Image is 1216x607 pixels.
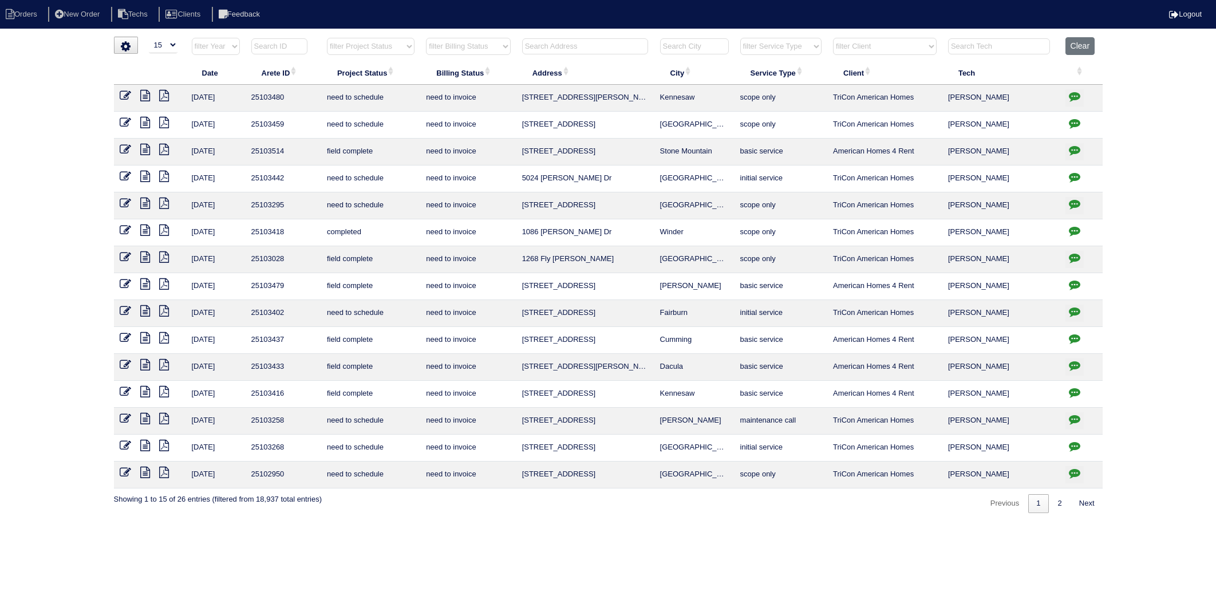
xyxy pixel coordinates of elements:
td: [GEOGRAPHIC_DATA] [654,165,735,192]
td: need to schedule [321,408,420,435]
td: [PERSON_NAME] [942,246,1060,273]
th: City: activate to sort column ascending [654,61,735,85]
td: [GEOGRAPHIC_DATA] [654,112,735,139]
a: Techs [111,10,157,18]
td: need to schedule [321,112,420,139]
a: Previous [982,494,1028,513]
td: need to invoice [420,408,516,435]
td: TriCon American Homes [827,408,942,435]
td: 25103418 [246,219,321,246]
td: [STREET_ADDRESS] [516,300,654,327]
td: need to invoice [420,381,516,408]
td: TriCon American Homes [827,219,942,246]
td: [DATE] [186,435,246,462]
td: field complete [321,381,420,408]
th: Tech [942,61,1060,85]
td: need to invoice [420,85,516,112]
td: TriCon American Homes [827,165,942,192]
th: Billing Status: activate to sort column ascending [420,61,516,85]
td: 25103433 [246,354,321,381]
td: [STREET_ADDRESS] [516,435,654,462]
td: [PERSON_NAME] [942,85,1060,112]
li: Clients [159,7,210,22]
td: scope only [735,192,827,219]
td: basic service [735,381,827,408]
td: scope only [735,85,827,112]
td: field complete [321,273,420,300]
td: field complete [321,246,420,273]
td: TriCon American Homes [827,435,942,462]
td: [GEOGRAPHIC_DATA] [654,246,735,273]
td: initial service [735,165,827,192]
td: 1086 [PERSON_NAME] Dr [516,219,654,246]
td: field complete [321,139,420,165]
td: [PERSON_NAME] [654,273,735,300]
td: [STREET_ADDRESS] [516,139,654,165]
td: [DATE] [186,354,246,381]
td: scope only [735,246,827,273]
td: [PERSON_NAME] [942,112,1060,139]
td: American Homes 4 Rent [827,273,942,300]
td: 25103459 [246,112,321,139]
th: Arete ID: activate to sort column ascending [246,61,321,85]
td: [DATE] [186,165,246,192]
td: [STREET_ADDRESS] [516,112,654,139]
td: [PERSON_NAME] [942,165,1060,192]
td: American Homes 4 Rent [827,327,942,354]
td: [PERSON_NAME] [942,139,1060,165]
td: need to invoice [420,327,516,354]
td: [STREET_ADDRESS] [516,408,654,435]
td: need to schedule [321,85,420,112]
td: American Homes 4 Rent [827,381,942,408]
td: 25103028 [246,246,321,273]
td: [STREET_ADDRESS] [516,462,654,488]
td: basic service [735,273,827,300]
input: Search City [660,38,729,54]
td: need to invoice [420,139,516,165]
td: [DATE] [186,327,246,354]
th: Project Status: activate to sort column ascending [321,61,420,85]
td: need to invoice [420,300,516,327]
th: : activate to sort column ascending [1060,61,1103,85]
td: [DATE] [186,112,246,139]
td: TriCon American Homes [827,300,942,327]
td: 5024 [PERSON_NAME] Dr [516,165,654,192]
td: need to schedule [321,462,420,488]
td: 1268 Fly [PERSON_NAME] [516,246,654,273]
td: field complete [321,354,420,381]
td: Kennesaw [654,85,735,112]
a: 2 [1050,494,1070,513]
td: basic service [735,139,827,165]
td: American Homes 4 Rent [827,354,942,381]
td: [DATE] [186,85,246,112]
td: [PERSON_NAME] [942,435,1060,462]
td: TriCon American Homes [827,85,942,112]
td: 25103268 [246,435,321,462]
td: basic service [735,354,827,381]
input: Search ID [251,38,307,54]
td: need to invoice [420,462,516,488]
td: Fairburn [654,300,735,327]
td: [STREET_ADDRESS] [516,381,654,408]
input: Search Tech [948,38,1050,54]
a: Clients [159,10,210,18]
td: 25103402 [246,300,321,327]
td: [DATE] [186,462,246,488]
td: TriCon American Homes [827,192,942,219]
td: need to schedule [321,435,420,462]
td: [PERSON_NAME] [942,219,1060,246]
td: TriCon American Homes [827,112,942,139]
td: [GEOGRAPHIC_DATA] [654,462,735,488]
td: [PERSON_NAME] [942,273,1060,300]
td: Dacula [654,354,735,381]
button: Clear [1065,37,1095,55]
td: need to invoice [420,192,516,219]
th: Date [186,61,246,85]
td: [DATE] [186,246,246,273]
td: maintenance call [735,408,827,435]
td: 25103437 [246,327,321,354]
td: [DATE] [186,300,246,327]
td: [STREET_ADDRESS] [516,192,654,219]
td: [PERSON_NAME] [654,408,735,435]
td: [STREET_ADDRESS][PERSON_NAME] [516,354,654,381]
